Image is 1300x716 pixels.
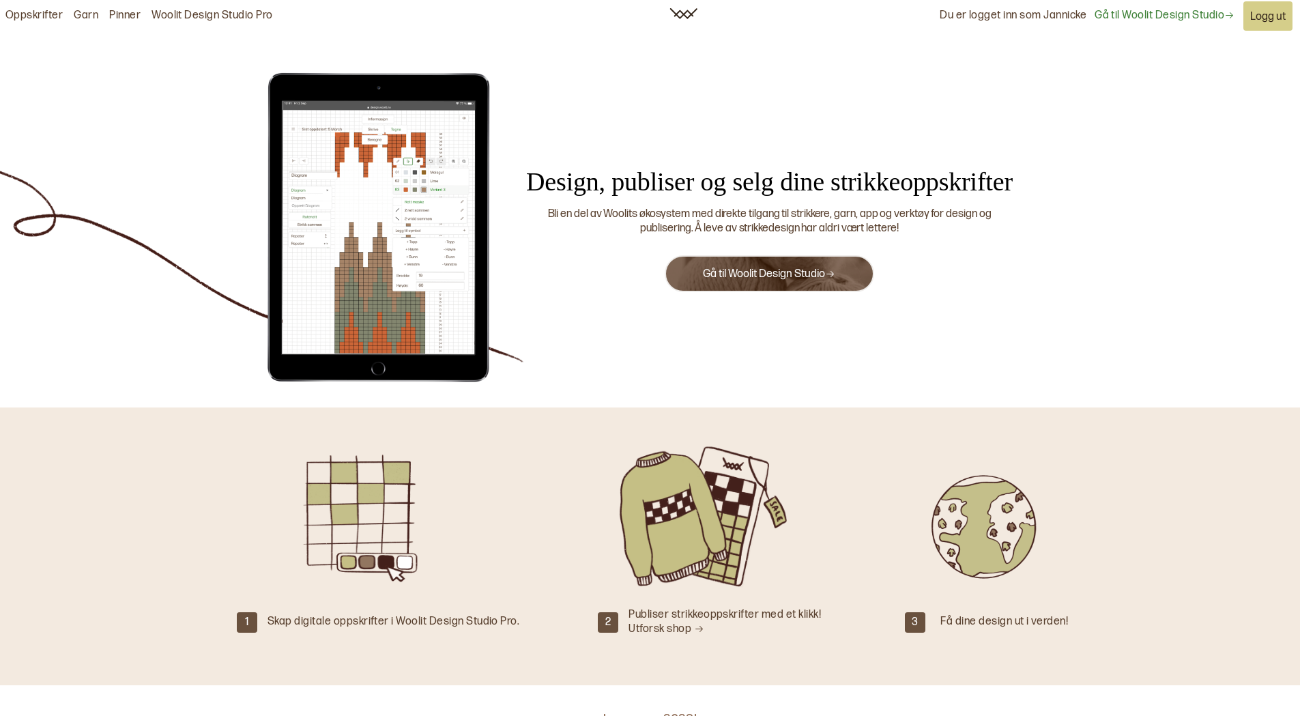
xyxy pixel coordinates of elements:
[5,9,63,23] a: Oppskrifter
[598,612,618,633] div: 2
[74,9,98,23] a: Garn
[703,268,835,281] a: Gå til Woolit Design Studio
[905,612,925,633] div: 3
[665,255,873,292] button: Gå til Woolit Design Studio
[1243,1,1292,31] button: Logg ut
[522,207,1017,236] div: Bli en del av Woolits økosystem med direkte tilgang til strikkere, garn, app og verktøy for desig...
[109,9,141,23] a: Pinner
[629,608,821,637] div: Publiser strikkeoppskrifter med et klikk!
[612,442,796,592] img: Strikket genser og oppskrift til salg.
[281,442,465,592] img: Illustrasjon av Woolit Design Studio Pro
[1095,9,1234,23] a: Gå til Woolit Design Studio
[259,70,498,384] img: Illustrasjon av Woolit Design Studio Pro
[629,622,704,635] a: Utforsk shop
[669,8,697,19] img: Woolit ikon
[940,615,1068,629] div: Få dine design ut i verden!
[889,442,1073,592] img: Jordkloden
[237,612,257,633] div: 1
[151,9,273,23] a: Woolit Design Studio Pro
[268,615,519,629] div: Skap digitale oppskrifter i Woolit Design Studio Pro.
[940,1,1086,31] div: Du er logget inn som Jannicke
[505,165,1034,199] div: Design, publiser og selg dine strikkeoppskrifter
